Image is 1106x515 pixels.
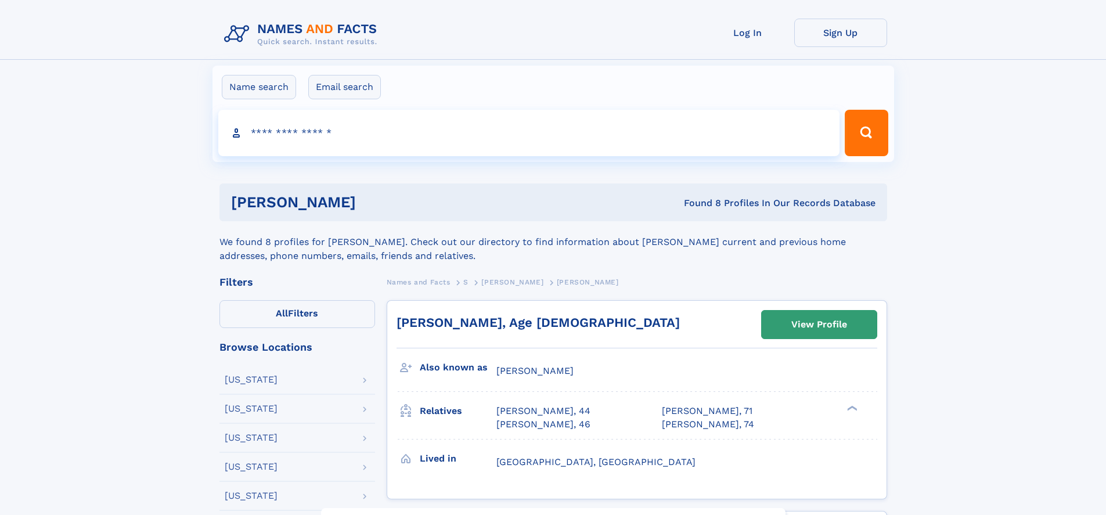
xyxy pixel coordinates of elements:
[844,405,858,412] div: ❯
[845,110,888,156] button: Search Button
[496,418,590,431] a: [PERSON_NAME], 46
[520,197,876,210] div: Found 8 Profiles In Our Records Database
[387,275,451,289] a: Names and Facts
[222,75,296,99] label: Name search
[496,405,590,417] a: [PERSON_NAME], 44
[308,75,381,99] label: Email search
[225,375,278,384] div: [US_STATE]
[791,311,847,338] div: View Profile
[420,358,496,377] h3: Also known as
[225,404,278,413] div: [US_STATE]
[219,19,387,50] img: Logo Names and Facts
[557,278,619,286] span: [PERSON_NAME]
[481,278,543,286] span: [PERSON_NAME]
[219,221,887,263] div: We found 8 profiles for [PERSON_NAME]. Check out our directory to find information about [PERSON_...
[219,300,375,328] label: Filters
[463,278,469,286] span: S
[219,342,375,352] div: Browse Locations
[701,19,794,47] a: Log In
[662,418,754,431] a: [PERSON_NAME], 74
[225,491,278,500] div: [US_STATE]
[463,275,469,289] a: S
[420,401,496,421] h3: Relatives
[225,433,278,442] div: [US_STATE]
[231,195,520,210] h1: [PERSON_NAME]
[276,308,288,319] span: All
[481,275,543,289] a: [PERSON_NAME]
[219,277,375,287] div: Filters
[794,19,887,47] a: Sign Up
[762,311,877,338] a: View Profile
[397,315,680,330] a: [PERSON_NAME], Age [DEMOGRAPHIC_DATA]
[662,405,752,417] a: [PERSON_NAME], 71
[420,449,496,469] h3: Lived in
[496,365,574,376] span: [PERSON_NAME]
[218,110,840,156] input: search input
[496,456,696,467] span: [GEOGRAPHIC_DATA], [GEOGRAPHIC_DATA]
[225,462,278,471] div: [US_STATE]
